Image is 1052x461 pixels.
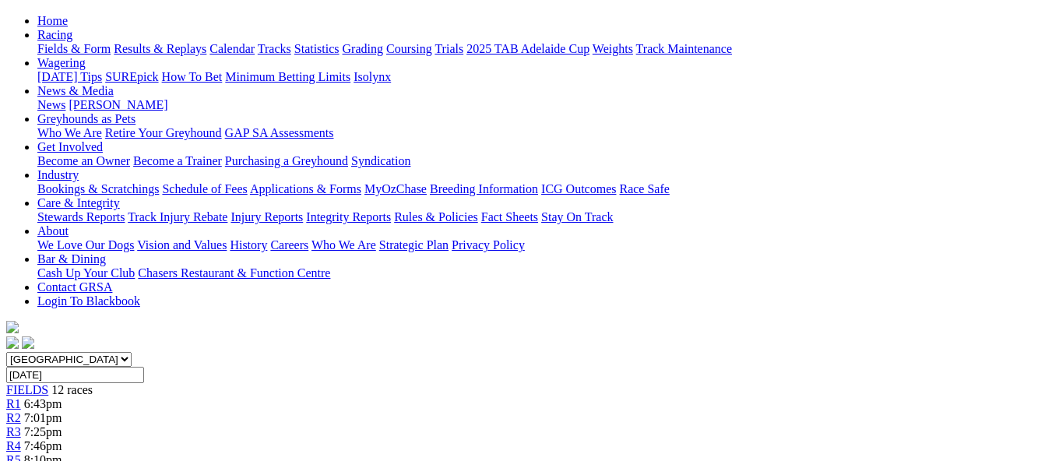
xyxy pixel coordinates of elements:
[51,383,93,396] span: 12 races
[37,280,112,294] a: Contact GRSA
[128,210,227,223] a: Track Injury Rebate
[6,367,144,383] input: Select date
[351,154,410,167] a: Syndication
[37,252,106,266] a: Bar & Dining
[37,168,79,181] a: Industry
[481,210,538,223] a: Fact Sheets
[270,238,308,252] a: Careers
[37,98,65,111] a: News
[435,42,463,55] a: Trials
[6,336,19,349] img: facebook.svg
[225,70,350,83] a: Minimum Betting Limits
[209,42,255,55] a: Calendar
[22,336,34,349] img: twitter.svg
[37,266,135,280] a: Cash Up Your Club
[137,238,227,252] a: Vision and Values
[306,210,391,223] a: Integrity Reports
[593,42,633,55] a: Weights
[37,112,135,125] a: Greyhounds as Pets
[250,182,361,195] a: Applications & Forms
[37,154,130,167] a: Become an Owner
[37,42,1046,56] div: Racing
[6,439,21,452] a: R4
[541,182,616,195] a: ICG Outcomes
[466,42,589,55] a: 2025 TAB Adelaide Cup
[258,42,291,55] a: Tracks
[37,196,120,209] a: Care & Integrity
[37,126,1046,140] div: Greyhounds as Pets
[225,154,348,167] a: Purchasing a Greyhound
[343,42,383,55] a: Grading
[6,411,21,424] a: R2
[452,238,525,252] a: Privacy Policy
[379,238,449,252] a: Strategic Plan
[37,210,125,223] a: Stewards Reports
[230,238,267,252] a: History
[133,154,222,167] a: Become a Trainer
[37,224,69,238] a: About
[6,383,48,396] a: FIELDS
[386,42,432,55] a: Coursing
[24,397,62,410] span: 6:43pm
[24,425,62,438] span: 7:25pm
[37,154,1046,168] div: Get Involved
[69,98,167,111] a: [PERSON_NAME]
[24,439,62,452] span: 7:46pm
[37,238,134,252] a: We Love Our Dogs
[619,182,669,195] a: Race Safe
[541,210,613,223] a: Stay On Track
[37,126,102,139] a: Who We Are
[6,425,21,438] a: R3
[37,14,68,27] a: Home
[37,98,1046,112] div: News & Media
[37,84,114,97] a: News & Media
[311,238,376,252] a: Who We Are
[6,321,19,333] img: logo-grsa-white.png
[37,210,1046,224] div: Care & Integrity
[225,126,334,139] a: GAP SA Assessments
[37,56,86,69] a: Wagering
[6,397,21,410] a: R1
[37,294,140,308] a: Login To Blackbook
[114,42,206,55] a: Results & Replays
[24,411,62,424] span: 7:01pm
[294,42,340,55] a: Statistics
[37,140,103,153] a: Get Involved
[162,70,223,83] a: How To Bet
[162,182,247,195] a: Schedule of Fees
[37,70,1046,84] div: Wagering
[37,266,1046,280] div: Bar & Dining
[354,70,391,83] a: Isolynx
[636,42,732,55] a: Track Maintenance
[37,182,1046,196] div: Industry
[37,70,102,83] a: [DATE] Tips
[138,266,330,280] a: Chasers Restaurant & Function Centre
[230,210,303,223] a: Injury Reports
[37,182,159,195] a: Bookings & Scratchings
[430,182,538,195] a: Breeding Information
[37,28,72,41] a: Racing
[105,126,222,139] a: Retire Your Greyhound
[37,42,111,55] a: Fields & Form
[37,238,1046,252] div: About
[394,210,478,223] a: Rules & Policies
[364,182,427,195] a: MyOzChase
[105,70,158,83] a: SUREpick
